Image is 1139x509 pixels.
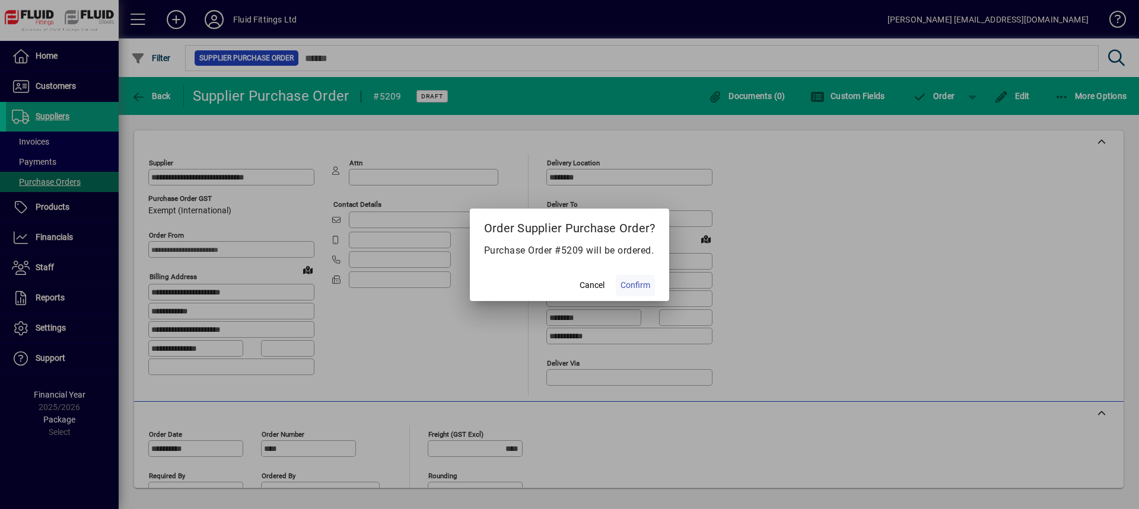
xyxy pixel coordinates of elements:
span: Cancel [580,279,605,292]
p: Purchase Order #5209 will be ordered. [484,244,656,258]
button: Cancel [573,275,611,296]
button: Confirm [616,275,655,296]
h2: Order Supplier Purchase Order? [470,209,670,243]
span: Confirm [621,279,650,292]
